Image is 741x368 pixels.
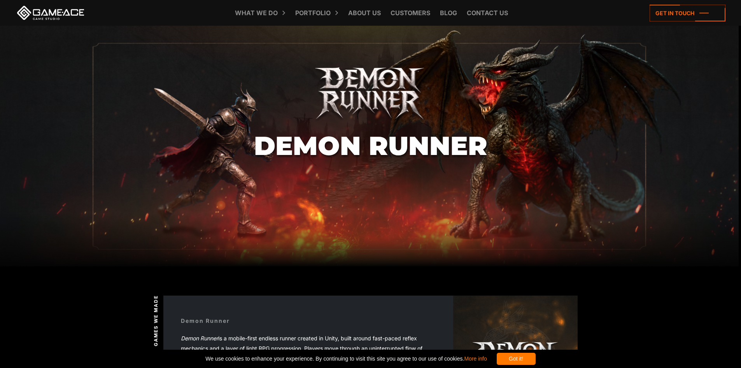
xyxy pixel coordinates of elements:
[650,5,725,21] a: Get in touch
[181,335,218,342] em: Demon Runner
[497,353,536,365] div: Got it!
[205,353,487,365] span: We use cookies to enhance your experience. By continuing to visit this site you agree to our use ...
[254,132,487,160] h1: Demon Runner
[181,317,230,325] div: Demon Runner
[152,295,159,346] span: Games we made
[464,356,487,362] a: More info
